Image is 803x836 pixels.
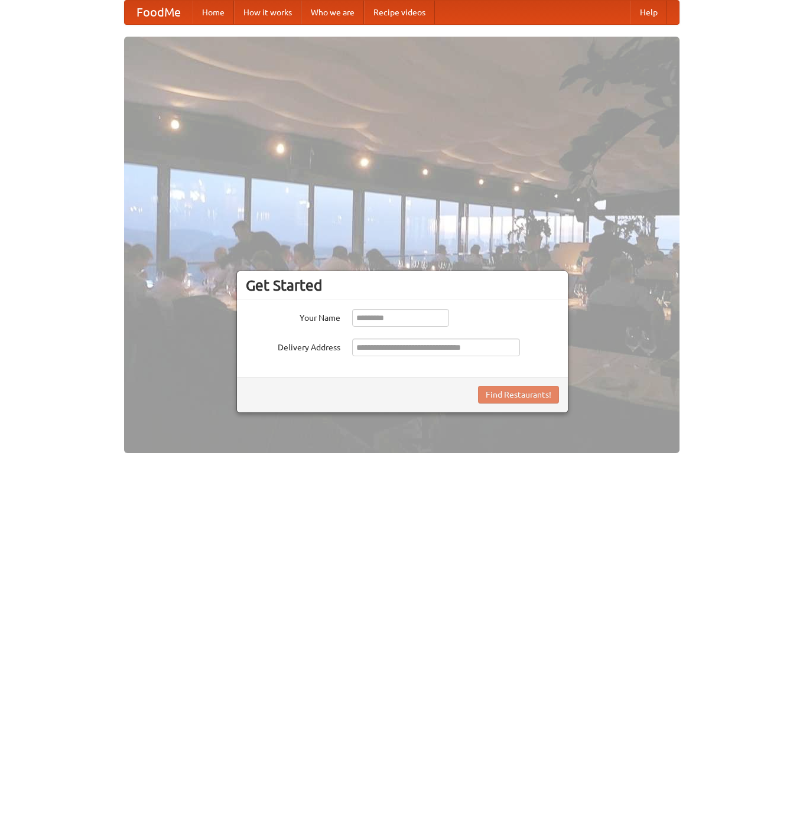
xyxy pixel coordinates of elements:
[193,1,234,24] a: Home
[301,1,364,24] a: Who we are
[246,309,340,324] label: Your Name
[364,1,435,24] a: Recipe videos
[246,277,559,294] h3: Get Started
[478,386,559,404] button: Find Restaurants!
[630,1,667,24] a: Help
[246,339,340,353] label: Delivery Address
[125,1,193,24] a: FoodMe
[234,1,301,24] a: How it works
